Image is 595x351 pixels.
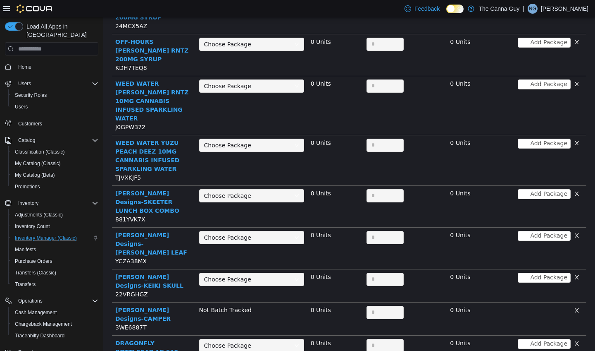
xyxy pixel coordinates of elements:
[12,147,68,157] a: Classification (Classic)
[12,147,98,157] span: Classification (Classic)
[8,209,102,221] button: Adjustments (Classic)
[12,240,43,247] span: YCZA38MX
[15,135,98,145] span: Catalog
[12,210,66,220] a: Adjustments (Classic)
[191,24,196,30] i: icon: down
[15,118,98,129] span: Customers
[15,79,98,89] span: Users
[12,159,98,168] span: My Catalog (Classic)
[12,170,98,180] span: My Catalog (Beta)
[414,20,467,30] button: icon: plusAdd Package
[15,92,47,99] span: Security Roles
[207,63,228,70] span: 0 Units
[528,4,538,14] div: Nick Grosso
[15,183,40,190] span: Promotions
[8,232,102,244] button: Inventory Manager (Classic)
[529,4,536,14] span: NG
[15,332,64,339] span: Traceabilty Dashboard
[12,159,64,168] a: My Catalog (Classic)
[15,296,98,306] span: Operations
[12,233,98,243] span: Inventory Manager (Classic)
[101,65,187,73] div: Choose Package
[191,125,196,131] i: icon: down
[12,5,44,12] span: 24MCX5AZ
[15,61,98,72] span: Home
[207,173,228,179] span: 0 Units
[478,4,519,14] p: The Canna Guy
[12,90,50,100] a: Security Roles
[414,62,467,72] button: icon: plusAdd Package
[8,181,102,192] button: Promotions
[12,322,75,346] a: DRAGONFLY BOTTLECAP 1G 510 VAPE CART
[18,298,43,304] span: Operations
[414,5,440,13] span: Feedback
[467,322,480,332] button: icon: close
[12,279,98,289] span: Transfers
[467,255,480,265] button: icon: close
[12,233,80,243] a: Inventory Manager (Classic)
[8,307,102,318] button: Cash Management
[18,200,38,207] span: Inventory
[467,214,480,224] button: icon: close
[414,214,467,224] button: icon: plusAdd Package
[347,256,367,263] span: 0 Units
[15,172,55,178] span: My Catalog (Beta)
[15,198,98,208] span: Inventory
[8,267,102,279] button: Transfers (Classic)
[8,146,102,158] button: Classification (Classic)
[467,121,480,131] button: icon: close
[12,331,68,341] a: Traceabilty Dashboard
[101,216,187,224] div: Choose Package
[101,174,187,183] div: Choose Package
[414,121,467,131] button: icon: plusAdd Package
[18,137,35,144] span: Catalog
[8,244,102,255] button: Manifests
[414,255,467,265] button: icon: plusAdd Package
[467,62,480,72] button: icon: close
[8,279,102,290] button: Transfers
[207,122,228,129] span: 0 Units
[2,197,102,209] button: Inventory
[18,120,42,127] span: Customers
[15,246,36,253] span: Manifests
[446,13,447,14] span: Dark Mode
[347,173,367,179] span: 0 Units
[12,21,85,45] a: OFF-HOURS [PERSON_NAME] RNTZ 200MG SYRUP
[15,79,34,89] button: Users
[8,255,102,267] button: Purchase Orders
[207,256,228,263] span: 0 Units
[12,157,38,163] span: TJVXKJF5
[15,269,56,276] span: Transfers (Classic)
[347,289,367,296] span: 0 Units
[191,218,196,224] i: icon: down
[15,309,57,316] span: Cash Management
[15,103,28,110] span: Users
[12,279,39,289] a: Transfers
[414,172,467,182] button: icon: plusAdd Package
[12,199,42,205] span: 881YVK7X
[2,295,102,307] button: Operations
[467,172,480,182] button: icon: close
[191,326,196,332] i: icon: down
[8,101,102,113] button: Users
[101,23,187,31] div: Choose Package
[12,221,53,231] a: Inventory Count
[12,170,58,180] a: My Catalog (Beta)
[15,135,38,145] button: Catalog
[15,198,42,208] button: Inventory
[23,22,98,39] span: Load All Apps in [GEOGRAPHIC_DATA]
[12,331,98,341] span: Traceabilty Dashboard
[12,63,85,104] a: WEED WATER [PERSON_NAME] RNTZ 10MG CANNABIS INFUSED SPARKLING WATER
[12,102,31,112] a: Users
[8,89,102,101] button: Security Roles
[15,321,72,327] span: Chargeback Management
[12,256,98,266] span: Purchase Orders
[12,256,80,272] a: [PERSON_NAME] Designs-KEIKI SKULL
[8,221,102,232] button: Inventory Count
[12,319,75,329] a: Chargeback Management
[12,182,43,192] a: Promotions
[15,258,52,264] span: Purchase Orders
[12,319,98,329] span: Chargeback Management
[15,223,50,230] span: Inventory Count
[15,212,63,218] span: Adjustments (Classic)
